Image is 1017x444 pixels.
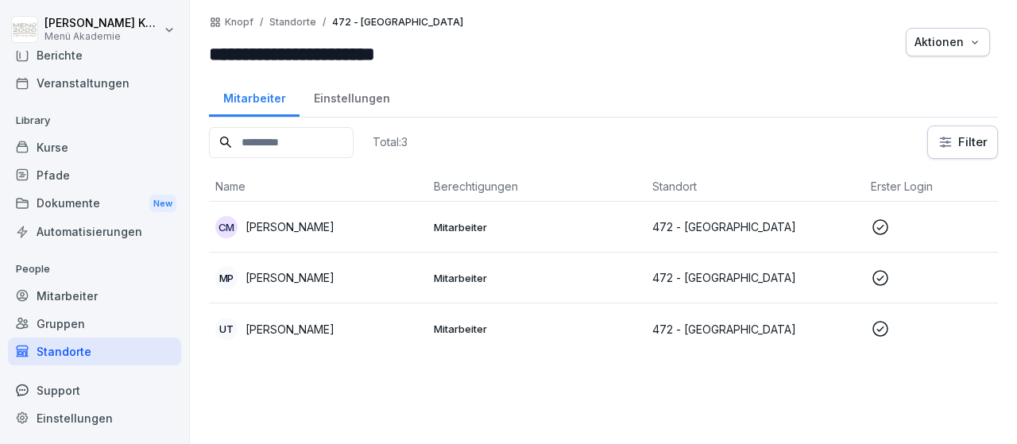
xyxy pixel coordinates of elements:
div: Support [8,376,181,404]
p: 472 - [GEOGRAPHIC_DATA] [652,218,858,235]
button: Aktionen [906,28,990,56]
a: Mitarbeiter [209,76,300,117]
a: Einstellungen [300,76,404,117]
div: Dokumente [8,189,181,218]
div: Filter [938,134,988,150]
p: Total: 3 [373,134,408,149]
p: [PERSON_NAME] [246,321,334,338]
a: Knopf [225,17,253,28]
div: CM [215,216,238,238]
p: 472 - [GEOGRAPHIC_DATA] [652,321,858,338]
a: DokumenteNew [8,189,181,218]
p: / [323,17,326,28]
th: Standort [646,172,864,202]
div: Aktionen [915,33,981,51]
th: Name [209,172,427,202]
button: Filter [928,126,997,158]
p: Standorte [269,17,316,28]
p: Mitarbeiter [434,271,640,285]
a: Berichte [8,41,181,69]
a: Standorte [8,338,181,365]
a: Mitarbeiter [8,282,181,310]
div: UT [215,318,238,340]
p: [PERSON_NAME] Knopf [44,17,160,30]
p: Library [8,108,181,133]
p: Mitarbeiter [434,322,640,336]
p: Mitarbeiter [434,220,640,234]
p: Menü Akademie [44,31,160,42]
p: [PERSON_NAME] [246,218,334,235]
p: 472 - [GEOGRAPHIC_DATA] [332,17,463,28]
th: Berechtigungen [427,172,646,202]
a: Gruppen [8,310,181,338]
a: Einstellungen [8,404,181,432]
a: Kurse [8,133,181,161]
div: New [149,195,176,213]
p: [PERSON_NAME] [246,269,334,286]
a: Veranstaltungen [8,69,181,97]
a: Pfade [8,161,181,189]
p: People [8,257,181,282]
a: Automatisierungen [8,218,181,245]
p: / [260,17,263,28]
div: MP [215,267,238,289]
p: 472 - [GEOGRAPHIC_DATA] [652,269,858,286]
